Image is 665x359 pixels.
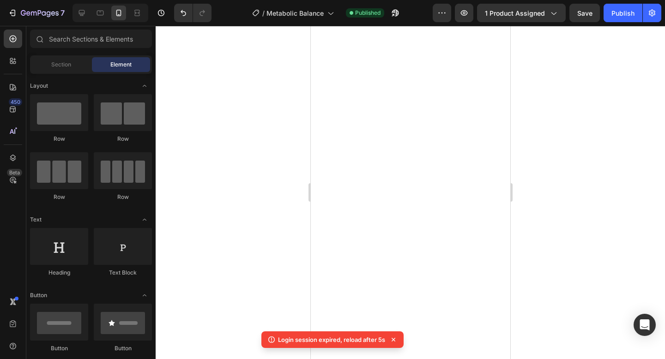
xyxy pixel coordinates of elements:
[30,30,152,48] input: Search Sections & Elements
[51,60,71,69] span: Section
[9,98,22,106] div: 450
[311,26,510,359] iframe: Design area
[110,60,132,69] span: Element
[30,269,88,277] div: Heading
[94,135,152,143] div: Row
[634,314,656,336] div: Open Intercom Messenger
[262,8,265,18] span: /
[485,8,545,18] span: 1 product assigned
[7,169,22,176] div: Beta
[569,4,600,22] button: Save
[577,9,592,17] span: Save
[477,4,566,22] button: 1 product assigned
[137,288,152,303] span: Toggle open
[94,344,152,353] div: Button
[30,344,88,353] div: Button
[174,4,212,22] div: Undo/Redo
[94,269,152,277] div: Text Block
[137,212,152,227] span: Toggle open
[30,215,42,224] span: Text
[604,4,642,22] button: Publish
[30,135,88,143] div: Row
[266,8,324,18] span: Metabolic Balance
[4,4,69,22] button: 7
[30,291,47,299] span: Button
[30,82,48,90] span: Layout
[611,8,635,18] div: Publish
[137,78,152,93] span: Toggle open
[355,9,381,17] span: Published
[60,7,65,18] p: 7
[94,193,152,201] div: Row
[30,193,88,201] div: Row
[278,335,385,344] p: Login session expired, reload after 5s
